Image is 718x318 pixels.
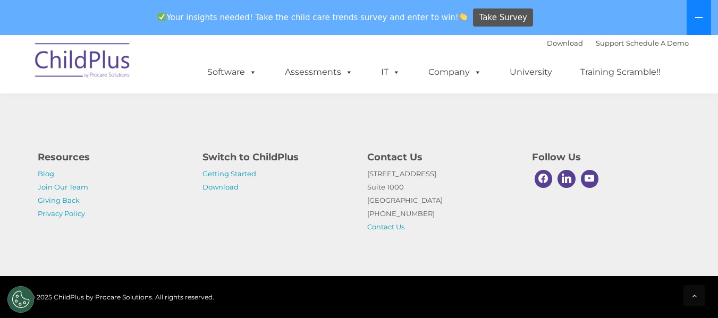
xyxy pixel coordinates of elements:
[532,150,681,165] h4: Follow Us
[197,62,267,83] a: Software
[38,150,187,165] h4: Resources
[30,36,136,89] img: ChildPlus by Procare Solutions
[367,167,516,234] p: [STREET_ADDRESS] Suite 1000 [GEOGRAPHIC_DATA] [PHONE_NUMBER]
[274,62,364,83] a: Assessments
[570,62,671,83] a: Training Scramble!!
[578,167,602,191] a: Youtube
[7,286,34,313] button: Cookies Settings
[626,39,689,47] a: Schedule A Demo
[473,8,533,27] a: Take Survey
[154,7,472,28] span: Your insights needed! Take the child care trends survey and enter to win!
[367,222,404,231] a: Contact Us
[499,62,563,83] a: University
[158,13,166,21] img: ✅
[38,196,80,204] a: Giving Back
[202,150,351,165] h4: Switch to ChildPlus
[202,169,256,178] a: Getting Started
[38,169,54,178] a: Blog
[547,39,583,47] a: Download
[38,209,85,218] a: Privacy Policy
[459,13,467,21] img: 👏
[479,8,527,27] span: Take Survey
[202,183,239,191] a: Download
[555,167,578,191] a: Linkedin
[30,293,214,301] span: © 2025 ChildPlus by Procare Solutions. All rights reserved.
[367,150,516,165] h4: Contact Us
[38,183,88,191] a: Join Our Team
[418,62,492,83] a: Company
[547,39,689,47] font: |
[596,39,624,47] a: Support
[532,167,555,191] a: Facebook
[370,62,411,83] a: IT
